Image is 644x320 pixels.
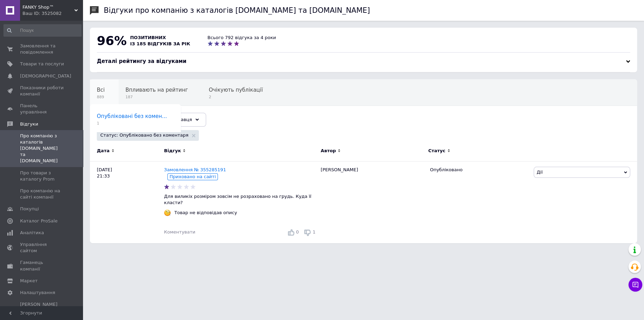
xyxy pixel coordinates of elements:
span: Впливають на рейтинг [126,87,188,93]
span: Маркет [20,278,38,284]
span: Замовлення та повідомлення [20,43,64,55]
span: Панель управління [20,103,64,115]
span: Управління сайтом [20,241,64,254]
span: Приховано на сайті [169,174,216,179]
span: [DEMOGRAPHIC_DATA] [20,73,71,79]
span: Деталі рейтингу за відгуками [97,58,186,64]
span: Про товари з каталогу Prom [20,170,64,182]
span: Дії [537,170,543,175]
h1: Відгуки про компанію з каталогів [DOMAIN_NAME] та [DOMAIN_NAME] [104,6,370,15]
span: 1 [313,229,315,235]
span: Покупці [20,206,39,212]
p: Для виликіх розміром зовсім не розраховано на грудь. Куда її класти? [164,193,317,206]
div: Всього 792 відгука за 4 роки [208,35,276,41]
div: Ваш ID: 3525082 [22,10,83,17]
span: Статус: Опубліковано без коментаря [100,132,188,138]
span: FANKY Shop™ [22,4,74,10]
span: Каталог ProSale [20,218,57,224]
span: Показники роботи компанії [20,85,64,97]
span: із 185 відгуків за рік [130,41,190,46]
span: Про компанію на сайті компанії [20,188,64,200]
div: Товар не відповідав опису [173,210,239,216]
span: 0 [296,229,299,235]
span: Відгуки [20,121,38,127]
span: 889 [97,94,105,100]
div: [DATE] 21:33 [90,162,164,243]
span: 187 [126,94,188,100]
a: Замовлення № 355285191 [164,167,226,172]
span: позитивних [130,35,166,40]
span: 96% [97,34,127,48]
span: Гаманець компанії [20,259,64,272]
span: Аналітика [20,230,44,236]
span: 1 [97,121,167,126]
span: Коментувати [164,229,195,235]
div: [PERSON_NAME] [317,162,426,243]
span: Про компанію з каталогів [DOMAIN_NAME] та [DOMAIN_NAME] [20,133,64,164]
img: :face_with_monocle: [164,209,171,216]
div: Деталі рейтингу за відгуками [97,58,630,65]
span: Відгук [164,148,181,154]
span: Автор [321,148,336,154]
div: Опубліковано [430,167,528,173]
input: Пошук [3,24,82,37]
button: Чат з покупцем [628,278,642,292]
span: Дата [97,148,110,154]
span: Налаштування [20,290,55,296]
div: Опубліковані без коментаря [90,106,181,132]
span: Товари та послуги [20,61,64,67]
span: 2 [209,94,263,100]
span: Всі [97,87,105,93]
span: Опубліковані без комен... [97,113,167,119]
span: Статус [428,148,445,154]
span: Очікують публікації [209,87,263,93]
